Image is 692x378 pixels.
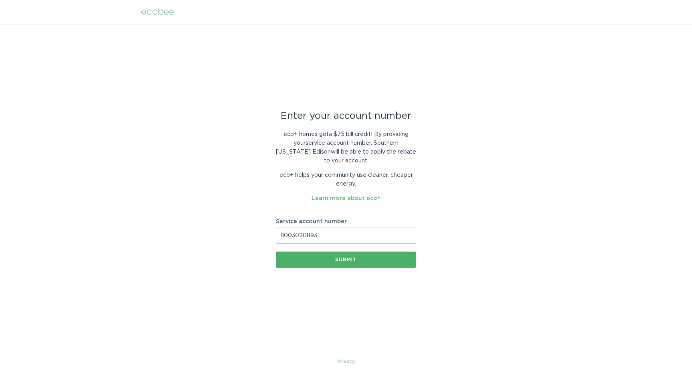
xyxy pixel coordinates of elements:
div: ecobee [141,8,174,16]
button: Submit [276,252,416,268]
div: Enter your account number [276,112,416,120]
p: eco+ homes get a $75 bill credit ! By providing your service account number , Southern [US_STATE]... [276,130,416,165]
p: eco+ helps your community use cleaner, cheaper energy. [276,171,416,188]
label: Service account number [276,219,416,224]
a: Learn more about eco+ [312,196,381,201]
a: Privacy Policy & Terms of Use [337,357,355,366]
div: Submit [280,257,412,262]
